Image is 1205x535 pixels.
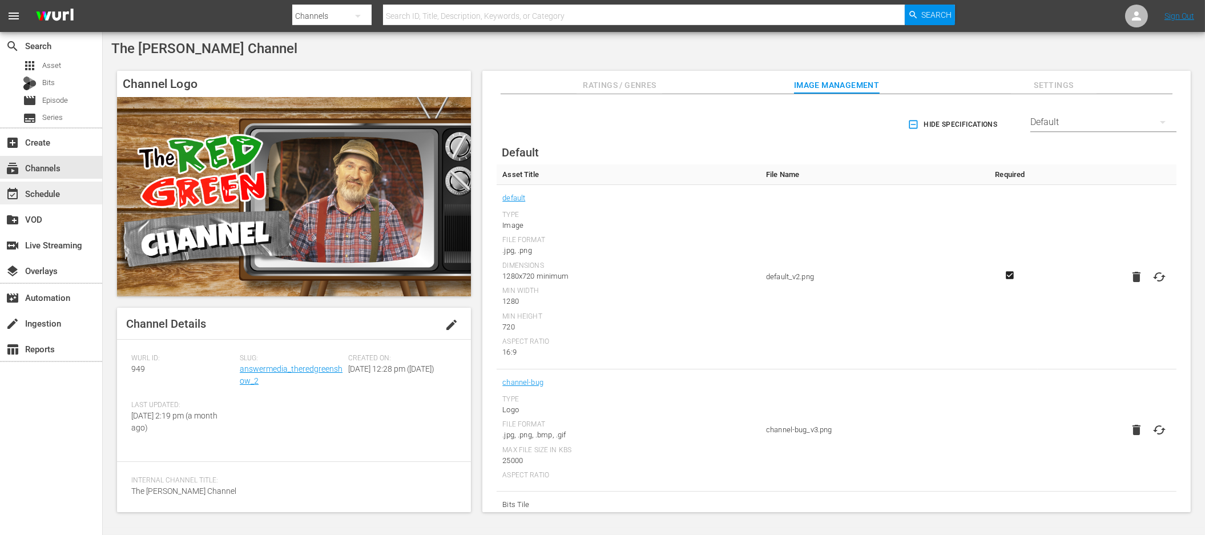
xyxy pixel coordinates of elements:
[502,337,755,347] div: Aspect Ratio
[6,264,19,278] span: Overlays
[131,476,451,485] span: Internal Channel Title:
[502,236,755,245] div: File Format
[502,211,755,220] div: Type
[502,245,755,256] div: .jpg, .png
[1164,11,1194,21] a: Sign Out
[7,9,21,23] span: menu
[240,364,342,385] a: answermedia_theredgreenshow_2
[42,112,63,123] span: Series
[497,164,760,185] th: Asset Title
[348,354,451,363] span: Created On:
[131,511,451,520] span: External Channel Title:
[502,497,755,512] span: Bits Tile
[502,321,755,333] div: 720
[502,191,525,206] a: default
[502,271,755,282] div: 1280x720 minimum
[502,287,755,296] div: Min Width
[982,164,1038,185] th: Required
[348,364,434,373] span: [DATE] 12:28 pm ([DATE])
[126,317,206,331] span: Channel Details
[6,317,19,331] span: Ingestion
[6,291,19,305] span: Automation
[117,97,471,296] img: The Red Green Channel
[910,119,997,131] span: Hide Specifications
[577,78,662,92] span: Ratings / Genres
[760,164,982,185] th: File Name
[905,108,1002,140] button: Hide Specifications
[502,429,755,441] div: .jpg, .png, .bmp, .gif
[131,364,145,373] span: 949
[23,59,37,73] span: Asset
[131,486,236,496] span: The [PERSON_NAME] Channel
[502,262,755,271] div: Dimensions
[502,404,755,416] div: Logo
[6,213,19,227] span: VOD
[131,354,234,363] span: Wurl ID:
[502,446,755,455] div: Max File Size In Kbs
[760,369,982,492] td: channel-bug_v3.png
[6,136,19,150] span: Create
[502,296,755,307] div: 1280
[131,401,234,410] span: Last Updated:
[42,77,55,89] span: Bits
[794,78,880,92] span: Image Management
[502,220,755,231] div: Image
[23,77,37,90] div: Bits
[502,146,539,159] span: Default
[502,471,755,480] div: Aspect Ratio
[240,354,342,363] span: Slug:
[6,39,19,53] span: Search
[6,343,19,356] span: Reports
[922,5,952,25] span: Search
[1030,106,1176,138] div: Default
[23,111,37,125] span: Series
[502,312,755,321] div: Min Height
[438,311,465,339] button: edit
[905,5,955,25] button: Search
[23,94,37,107] span: Episode
[502,375,543,390] a: channel-bug
[111,41,297,57] span: The [PERSON_NAME] Channel
[760,185,982,369] td: default_v2.png
[6,187,19,201] span: Schedule
[502,420,755,429] div: File Format
[27,3,82,30] img: ans4CAIJ8jUAAAAAAAAAAAAAAAAAAAAAAAAgQb4GAAAAAAAAAAAAAAAAAAAAAAAAJMjXAAAAAAAAAAAAAAAAAAAAAAAAgAT5G...
[6,239,19,252] span: Live Streaming
[445,318,458,332] span: edit
[42,95,68,106] span: Episode
[502,395,755,404] div: Type
[502,347,755,358] div: 16:9
[1003,270,1017,280] svg: Required
[6,162,19,175] span: Channels
[42,60,61,71] span: Asset
[1011,78,1097,92] span: Settings
[502,455,755,466] div: 25000
[117,71,471,97] h4: Channel Logo
[131,411,217,432] span: [DATE] 2:19 pm (a month ago)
